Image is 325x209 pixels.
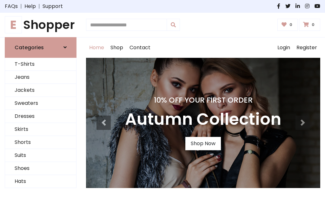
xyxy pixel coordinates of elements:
a: Skirts [5,123,76,136]
a: Contact [126,37,154,58]
a: Shoes [5,162,76,175]
a: Shop Now [185,137,221,150]
span: 0 [310,22,316,28]
a: Register [293,37,320,58]
span: | [18,3,24,10]
h3: Autumn Collection [125,110,281,129]
a: Shorts [5,136,76,149]
a: Home [86,37,107,58]
a: EShopper [5,18,76,32]
a: T-Shirts [5,58,76,71]
h6: Categories [15,44,44,51]
a: Jackets [5,84,76,97]
span: 0 [288,22,294,28]
span: | [36,3,43,10]
a: Sweaters [5,97,76,110]
a: Support [43,3,63,10]
a: FAQs [5,3,18,10]
a: Login [274,37,293,58]
a: Shop [107,37,126,58]
a: 0 [277,19,298,31]
a: Help [24,3,36,10]
h1: Shopper [5,18,76,32]
a: Hats [5,175,76,188]
h4: 10% Off Your First Order [125,96,281,104]
a: Jeans [5,71,76,84]
a: Dresses [5,110,76,123]
a: Suits [5,149,76,162]
span: E [5,16,22,33]
a: Categories [5,37,76,58]
a: 0 [299,19,320,31]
